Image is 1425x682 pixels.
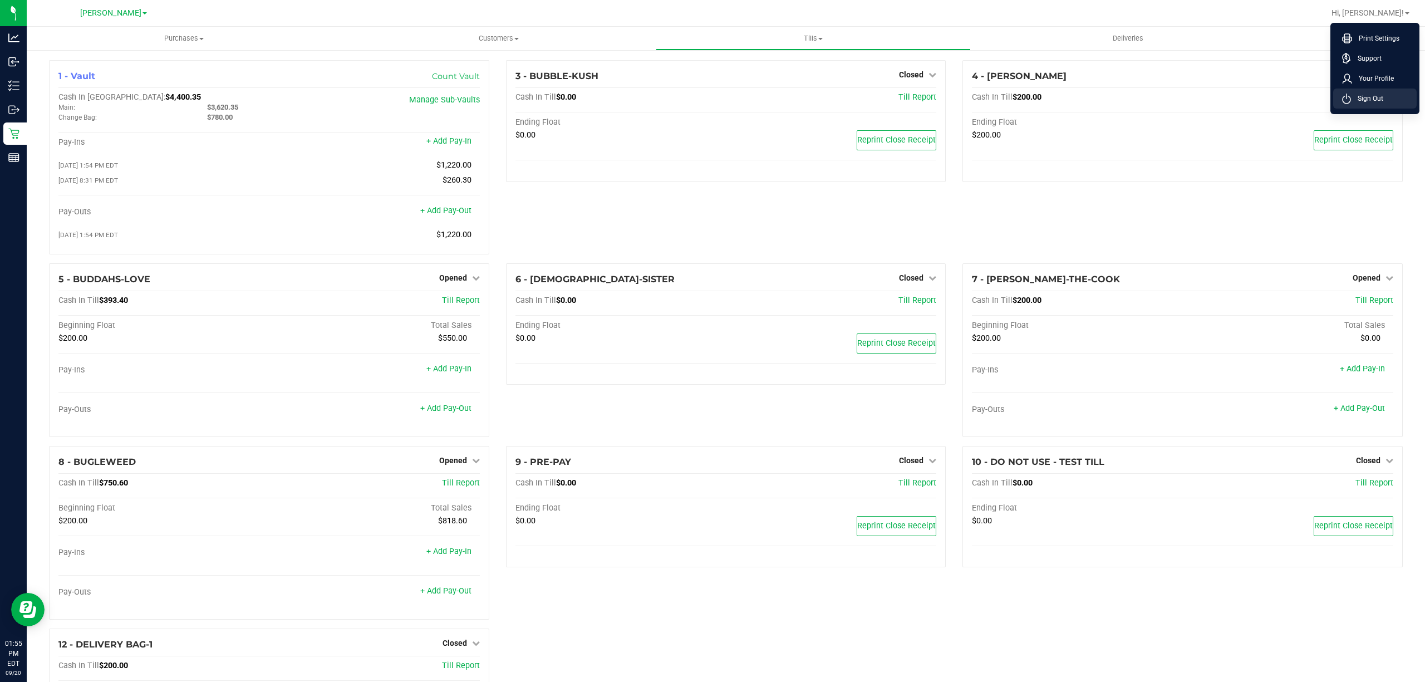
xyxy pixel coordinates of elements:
a: + Add Pay-Out [420,206,471,215]
span: 1 - Vault [58,71,95,81]
a: + Add Pay-Out [1334,404,1385,413]
span: 3 - BUBBLE-KUSH [515,71,598,81]
span: [PERSON_NAME] [80,8,141,18]
a: Customers [341,27,656,50]
span: 9 - PRE-PAY [515,457,571,467]
div: Ending Float [972,117,1182,127]
a: Till Report [442,661,480,670]
span: Cash In Till [515,92,556,102]
span: $1,220.00 [436,160,471,170]
span: $750.60 [99,478,128,488]
span: $0.00 [515,130,535,140]
a: + Add Pay-In [1340,364,1385,374]
button: Reprint Close Receipt [1314,130,1393,150]
inline-svg: Inbound [8,56,19,67]
span: Cash In [GEOGRAPHIC_DATA]: [58,92,165,102]
div: Beginning Float [972,321,1182,331]
li: Sign Out [1333,89,1417,109]
span: Opened [439,456,467,465]
span: Cash In Till [58,478,99,488]
div: Pay-Outs [58,405,269,415]
span: Till Report [1355,478,1393,488]
span: Main: [58,104,75,111]
div: Total Sales [1183,321,1393,331]
span: Closed [1356,456,1380,465]
span: Reprint Close Receipt [857,338,936,348]
span: Support [1351,53,1382,64]
span: Cash In Till [58,296,99,305]
span: $200.00 [58,516,87,526]
span: [DATE] 1:54 PM EDT [58,161,118,169]
div: Pay-Outs [58,587,269,597]
span: Cash In Till [515,478,556,488]
inline-svg: Analytics [8,32,19,43]
span: $200.00 [1013,296,1041,305]
span: Till Report [898,92,936,102]
p: 09/20 [5,669,22,677]
span: $0.00 [1013,478,1033,488]
span: $550.00 [438,333,467,343]
a: Count Vault [432,71,480,81]
div: Total Sales [269,503,479,513]
span: Till Report [442,478,480,488]
span: Cash In Till [972,296,1013,305]
span: Closed [899,273,923,282]
span: $200.00 [1013,92,1041,102]
span: Change Bag: [58,114,97,121]
a: + Add Pay-In [426,547,471,556]
span: Deliveries [1098,33,1158,43]
span: Tills [656,33,970,43]
a: Till Report [898,296,936,305]
div: Pay-Ins [972,365,1182,375]
span: Print Settings [1352,33,1399,44]
span: $0.00 [515,516,535,526]
span: Till Report [1355,296,1393,305]
span: Till Report [442,296,480,305]
span: $200.00 [972,130,1001,140]
span: Opened [439,273,467,282]
span: 5 - BUDDAHS-LOVE [58,274,150,284]
span: 8 - BUGLEWEED [58,457,136,467]
button: Reprint Close Receipt [1314,516,1393,536]
span: Closed [899,456,923,465]
span: $780.00 [207,113,233,121]
div: Pay-Ins [58,138,269,148]
div: Pay-Ins [58,548,269,558]
span: $3,620.35 [207,103,238,111]
span: Cash In Till [972,92,1013,102]
span: Cash In Till [58,661,99,670]
a: Support [1342,53,1412,64]
a: + Add Pay-In [426,136,471,146]
span: 6 - [DEMOGRAPHIC_DATA]-SISTER [515,274,675,284]
span: Opened [1353,273,1380,282]
a: Manage Sub-Vaults [409,95,480,105]
div: Pay-Outs [972,405,1182,415]
span: $393.40 [99,296,128,305]
button: Reprint Close Receipt [857,130,936,150]
span: Your Profile [1352,73,1394,84]
a: + Add Pay-Out [420,586,471,596]
div: Ending Float [515,503,726,513]
inline-svg: Reports [8,152,19,163]
span: $0.00 [556,92,576,102]
a: Purchases [27,27,341,50]
span: $0.00 [556,478,576,488]
a: Till Report [898,478,936,488]
span: $260.30 [443,175,471,185]
div: Ending Float [515,321,726,331]
a: Deliveries [971,27,1285,50]
span: [DATE] 1:54 PM EDT [58,231,118,239]
span: Closed [443,639,467,647]
a: Tills [656,27,970,50]
span: Reprint Close Receipt [857,135,936,145]
span: $200.00 [58,333,87,343]
span: Cash In Till [515,296,556,305]
span: Reprint Close Receipt [1314,521,1393,531]
span: $818.60 [438,516,467,526]
inline-svg: Inventory [8,80,19,91]
iframe: Resource center [11,593,45,626]
div: Ending Float [972,503,1182,513]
